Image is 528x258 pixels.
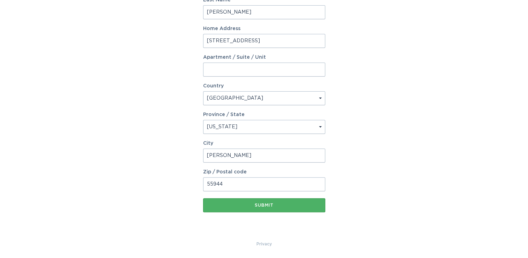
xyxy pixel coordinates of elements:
div: Submit [207,203,322,207]
label: City [203,141,325,146]
label: Apartment / Suite / Unit [203,55,325,60]
label: Province / State [203,112,245,117]
label: Zip / Postal code [203,170,325,174]
button: Submit [203,198,325,212]
a: Privacy Policy & Terms of Use [256,240,272,248]
label: Country [203,84,224,88]
label: Home Address [203,26,325,31]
